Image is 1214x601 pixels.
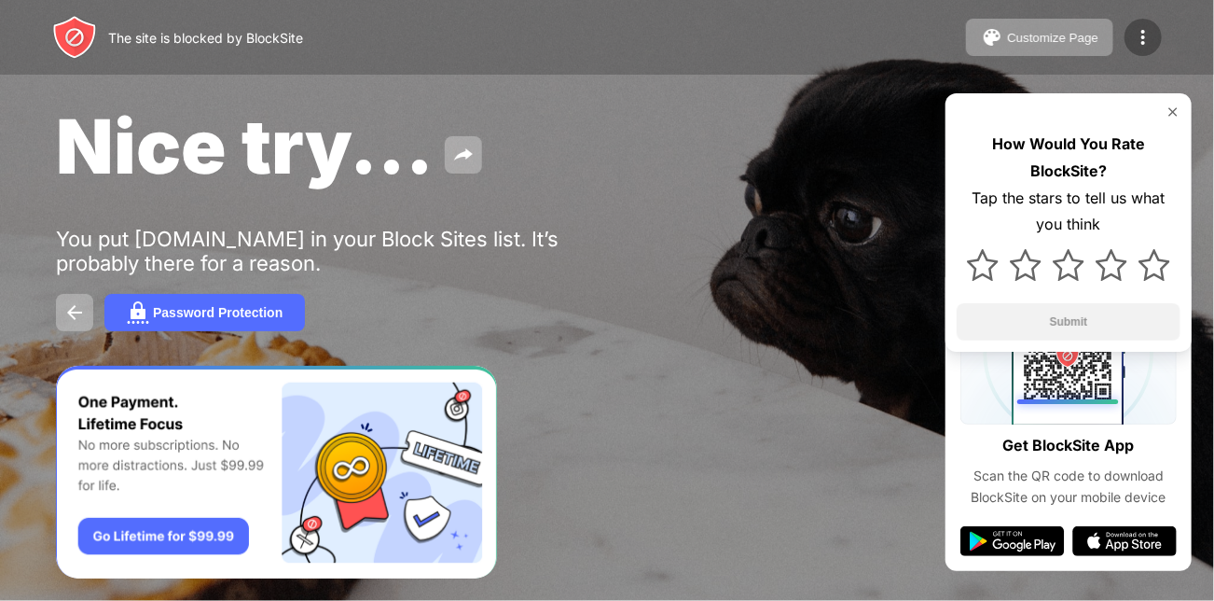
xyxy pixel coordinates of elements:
div: How Would You Rate BlockSite? [957,131,1180,185]
iframe: Banner [56,366,497,580]
img: star.svg [1138,249,1170,281]
button: Password Protection [104,294,305,331]
div: Get BlockSite App [1003,432,1135,459]
div: You put [DOMAIN_NAME] in your Block Sites list. It’s probably there for a reason. [56,227,632,275]
img: star.svg [1096,249,1127,281]
span: Nice try... [56,101,434,191]
div: Password Protection [153,305,283,320]
button: Customize Page [966,19,1113,56]
img: star.svg [967,249,999,281]
img: rate-us-close.svg [1166,105,1180,119]
img: google-play.svg [960,526,1065,556]
div: Scan the QR code to download BlockSite on your mobile device [960,466,1177,508]
img: header-logo.svg [52,15,97,60]
img: back.svg [63,301,86,324]
div: The site is blocked by BlockSite [108,30,303,46]
img: password.svg [127,301,149,324]
img: share.svg [452,144,475,166]
div: Customize Page [1007,31,1098,45]
img: star.svg [1010,249,1042,281]
img: app-store.svg [1072,526,1177,556]
div: Tap the stars to tell us what you think [957,185,1180,239]
img: pallet.svg [981,26,1003,49]
button: Submit [957,303,1180,341]
img: menu-icon.svg [1132,26,1154,49]
img: star.svg [1053,249,1084,281]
